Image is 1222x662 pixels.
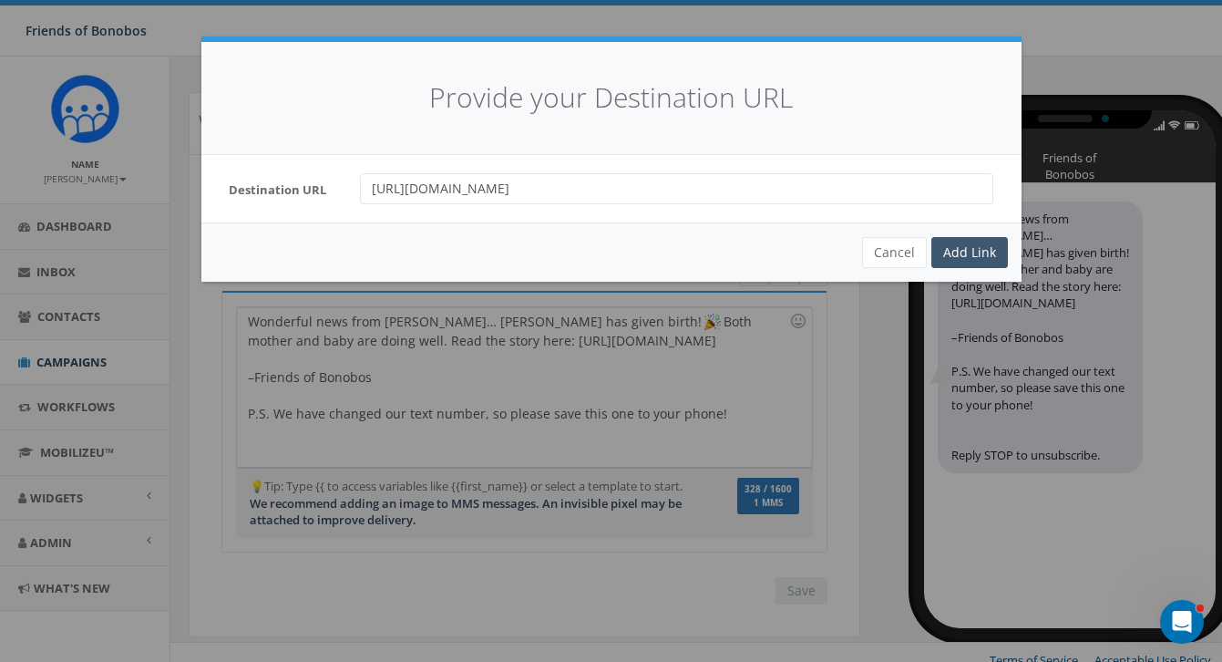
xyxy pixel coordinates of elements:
input: Please enter a valid URL [360,173,993,204]
iframe: Intercom live chat [1160,600,1204,644]
h4: Provide your Destination URL [229,78,994,118]
div: Add Link [931,237,1008,268]
button: Cancel [862,237,927,268]
label: Destination URL [215,181,347,199]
